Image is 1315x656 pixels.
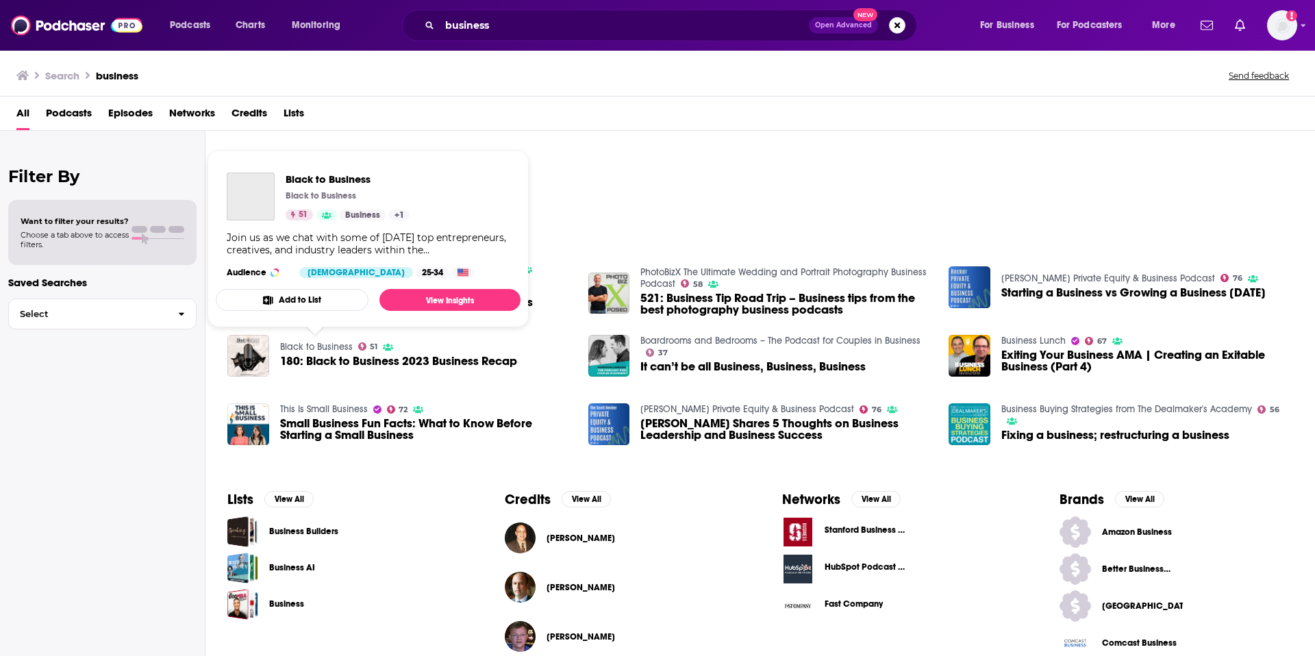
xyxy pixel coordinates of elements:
h2: Brands [1060,491,1104,508]
a: 57 [1062,75,1195,208]
span: 37 [658,350,668,356]
a: [GEOGRAPHIC_DATA] [1060,590,1293,622]
a: Business Builders [269,524,338,539]
img: John Guillory [505,522,536,553]
span: It can’t be all Business, Business, Business [640,361,866,373]
button: Stanford Business Podcasts logoStanford Business Podcasts [782,516,1016,548]
a: 76 [1220,274,1242,282]
a: John Guillory [547,533,615,544]
span: Credits [231,102,267,130]
button: View All [264,491,314,507]
a: Brad Smith [547,631,615,642]
img: Exiting Your Business AMA | Creating an Exitable Business (Part 4) [949,335,990,377]
a: Boardrooms and Bedrooms – The Podcast for Couples in Business [640,335,920,346]
a: This Is Small Business [280,403,368,415]
a: ListsView All [227,491,314,508]
a: Business [227,589,258,620]
span: Charts [236,16,265,35]
a: 82 [649,75,781,208]
a: Business Buying Strategies from The Dealmaker's Academy [1001,403,1252,415]
span: 56 [1270,407,1279,413]
button: View All [562,491,611,507]
span: 72 [399,407,408,413]
a: BrandsView All [1060,491,1164,508]
span: More [1152,16,1175,35]
a: Show notifications dropdown [1195,14,1218,37]
span: [PERSON_NAME] [547,582,615,593]
button: Select [8,299,197,329]
a: 51 [286,210,313,220]
p: Saved Searches [8,276,197,289]
a: Networks [169,102,215,130]
a: CreditsView All [505,491,611,508]
h2: Credits [505,491,551,508]
span: 58 [693,281,703,288]
span: Select [9,310,167,318]
div: [DEMOGRAPHIC_DATA] [299,267,413,278]
div: Search podcasts, credits, & more... [415,10,930,41]
a: Business Lunch [1001,335,1066,346]
a: Small Business Fun Facts: What to Know Before Starting a Small Business [280,418,572,441]
img: Lakshman Achuthan [505,572,536,603]
span: New [853,8,878,21]
a: Business [269,596,304,611]
button: Show profile menu [1267,10,1297,40]
button: Open AdvancedNew [809,17,878,34]
a: Fixing a business; restructuring a business [1001,429,1229,441]
a: NetworksView All [782,491,901,508]
h2: Networks [782,491,840,508]
a: Black to Business [227,173,275,220]
button: John GuilloryJohn Guillory [505,516,738,560]
img: Podchaser - Follow, Share and Rate Podcasts [11,12,142,38]
span: Better Business Bureau [1102,564,1183,575]
span: Business Builders [227,516,258,547]
span: Monitoring [292,16,340,35]
span: [PERSON_NAME] [547,631,615,642]
a: 85 [925,75,1057,208]
button: open menu [1048,14,1142,36]
button: Send feedback [1225,70,1293,81]
a: 76 [860,405,881,414]
img: Fast Company logo [782,590,814,622]
a: Scott Becker Shares 5 Thoughts on Business Leadership and Business Success [588,403,630,445]
span: Lists [284,102,304,130]
div: 25-34 [416,267,449,278]
a: Fast Company logoFast Company [782,590,1016,622]
h3: Audience [227,267,288,278]
a: Better Business Bureau [1060,553,1293,585]
input: Search podcasts, credits, & more... [440,14,809,36]
a: Podcasts [46,102,92,130]
button: Add to List [216,289,368,311]
a: Starting a Business vs Growing a Business 8-10-22 [1001,287,1266,299]
span: All [16,102,29,130]
span: 76 [1233,275,1242,281]
span: [PERSON_NAME] [547,533,615,544]
a: Black to Business [286,173,410,186]
span: Podcasts [170,16,210,35]
a: Business [340,210,386,220]
a: Scott Becker Shares 5 Thoughts on Business Leadership and Business Success [640,418,932,441]
img: It can’t be all Business, Business, Business [588,335,630,377]
img: 180: Black to Business 2023 Business Recap [227,335,269,377]
img: HubSpot Podcast Network logo [782,553,814,585]
span: Exiting Your Business AMA | Creating an Exitable Business (Part 4) [1001,349,1293,373]
span: [GEOGRAPHIC_DATA] [1102,601,1183,611]
a: Becker Private Equity & Business Podcast [1001,273,1215,284]
a: 37 [646,349,668,357]
p: Black to Business [286,190,356,201]
img: Fixing a business; restructuring a business [949,403,990,445]
svg: Add a profile image [1286,10,1297,21]
img: Starting a Business vs Growing a Business 8-10-22 [949,266,990,308]
a: 180: Black to Business 2023 Business Recap [280,355,517,367]
span: For Business [980,16,1034,35]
